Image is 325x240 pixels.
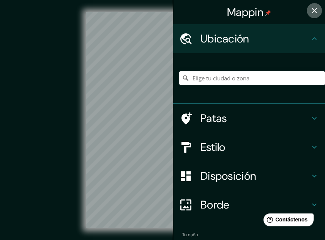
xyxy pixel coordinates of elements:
[173,133,325,162] div: Estilo
[173,190,325,219] div: Borde
[173,162,325,190] div: Disposición
[173,104,325,133] div: Patas
[257,210,317,232] iframe: Lanzador de widgets de ayuda
[265,10,271,16] img: pin-icon.png
[200,169,256,183] font: Disposición
[173,24,325,53] div: Ubicación
[200,140,226,154] font: Estilo
[200,31,249,46] font: Ubicación
[182,232,198,238] font: Tamaño
[86,12,239,228] canvas: Mapa
[179,71,325,85] input: Elige tu ciudad o zona
[200,198,230,212] font: Borde
[200,111,227,125] font: Patas
[227,5,263,19] font: Mappin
